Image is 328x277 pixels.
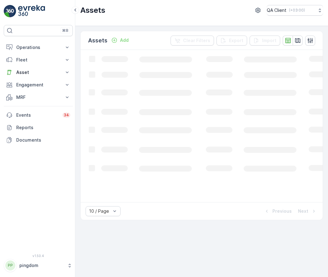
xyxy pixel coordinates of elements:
[298,208,308,214] p: Next
[109,36,131,44] button: Add
[16,69,60,75] p: Asset
[88,36,107,45] p: Assets
[289,8,305,13] p: ( +03:00 )
[4,79,73,91] button: Engagement
[16,137,70,143] p: Documents
[4,109,73,121] a: Events34
[4,134,73,146] a: Documents
[297,207,318,215] button: Next
[216,36,247,46] button: Export
[4,54,73,66] button: Fleet
[16,44,60,51] p: Operations
[4,121,73,134] a: Reports
[183,37,210,44] p: Clear Filters
[19,262,64,269] p: pingdom
[262,37,276,44] p: Import
[16,94,60,100] p: MRF
[16,82,60,88] p: Engagement
[4,41,73,54] button: Operations
[4,259,73,272] button: PPpingdom
[80,5,105,15] p: Assets
[18,5,45,17] img: logo_light-DOdMpM7g.png
[229,37,243,44] p: Export
[62,28,68,33] p: ⌘B
[64,113,69,118] p: 34
[263,207,292,215] button: Previous
[16,112,59,118] p: Events
[267,7,286,13] p: QA Client
[16,124,70,131] p: Reports
[16,57,60,63] p: Fleet
[4,254,73,258] span: v 1.50.4
[4,5,16,17] img: logo
[250,36,280,46] button: Import
[5,260,15,270] div: PP
[4,91,73,104] button: MRF
[267,5,323,16] button: QA Client(+03:00)
[272,208,292,214] p: Previous
[120,37,129,43] p: Add
[171,36,214,46] button: Clear Filters
[4,66,73,79] button: Asset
